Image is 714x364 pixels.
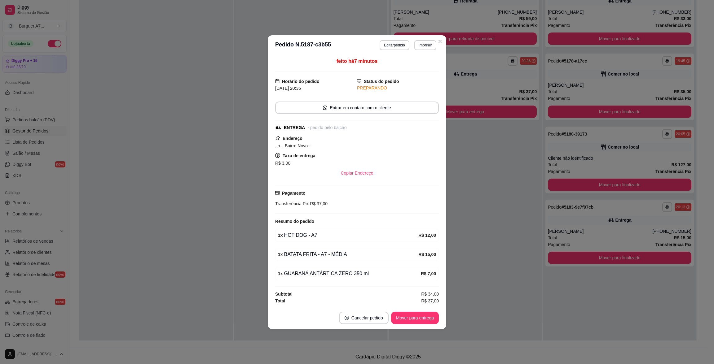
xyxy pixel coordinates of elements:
div: PREPARANDO [357,85,439,91]
button: Mover para entrega [391,312,439,324]
strong: Status do pedido [364,79,399,84]
strong: Resumo do pedido [275,219,314,224]
span: credit-card [275,191,280,195]
button: Editarpedido [380,40,409,50]
span: Transferência Pix [275,201,309,206]
span: desktop [357,79,361,83]
div: HOT DOG - A7 [278,232,418,239]
span: R$ 3,00 [275,161,290,166]
h3: Pedido N. 5187-c3b55 [275,40,331,50]
strong: Endereço [283,136,302,141]
strong: R$ 7,00 [421,271,436,276]
strong: Total [275,298,285,303]
button: Copiar Endereço [336,167,378,179]
span: R$ 34,00 [421,291,439,297]
span: R$ 37,00 [309,201,328,206]
span: dollar [275,153,280,158]
button: Close [435,37,445,46]
span: [DATE] 20:36 [275,86,301,91]
strong: 1 x [278,252,283,257]
strong: Pagamento [282,191,305,196]
strong: Horário do pedido [282,79,320,84]
span: calendar [275,79,280,83]
strong: R$ 15,00 [418,252,436,257]
button: whats-appEntrar em contato com o cliente [275,102,439,114]
strong: R$ 12,00 [418,233,436,238]
strong: 1 x [278,271,283,276]
div: BATATA FRITA - A7 - MÉDIA [278,251,418,258]
strong: Taxa de entrega [283,153,315,158]
span: whats-app [323,106,327,110]
span: R$ 37,00 [421,297,439,304]
button: close-circleCancelar pedido [339,312,389,324]
span: close-circle [345,316,349,320]
span: , n. , Bairro Novo - [275,143,311,148]
div: GUARANÁ ANTÁRTICA ZERO 350 ml [278,270,421,277]
strong: Subtotal [275,292,293,297]
button: Imprimir [414,40,436,50]
strong: 1 x [278,233,283,238]
span: pushpin [275,136,280,141]
span: feito há 7 minutos [337,58,377,64]
div: - pedido pelo balcão [307,124,346,131]
div: ENTREGA [284,124,305,131]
